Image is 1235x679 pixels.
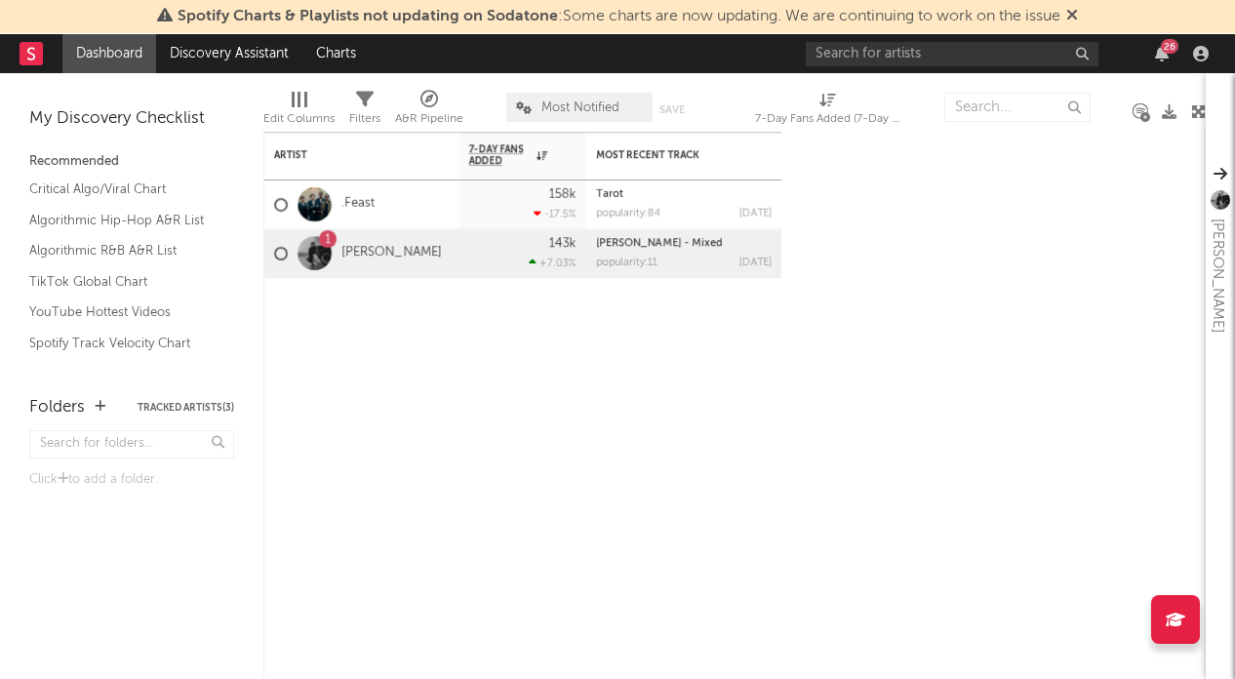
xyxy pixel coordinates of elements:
[349,83,380,140] div: Filters
[549,188,577,201] div: 158k
[263,83,335,140] div: Edit Columns
[263,107,335,131] div: Edit Columns
[529,257,577,269] div: +7.03 %
[944,93,1091,122] input: Search...
[549,237,577,250] div: 143k
[274,149,420,161] div: Artist
[29,210,215,231] a: Algorithmic Hip-Hop A&R List
[596,189,772,200] div: Tarot
[806,42,1098,66] input: Search for artists
[596,149,742,161] div: Most Recent Track
[395,83,463,140] div: A&R Pipeline
[395,107,463,131] div: A&R Pipeline
[29,396,85,419] div: Folders
[534,208,577,220] div: -17.5 %
[29,333,215,354] a: Spotify Track Velocity Chart
[596,238,772,249] div: Luther - Mixed
[29,150,234,174] div: Recommended
[138,403,234,413] button: Tracked Artists(3)
[62,34,156,73] a: Dashboard
[1206,219,1229,333] div: [PERSON_NAME]
[29,107,234,131] div: My Discovery Checklist
[29,271,215,293] a: TikTok Global Chart
[302,34,370,73] a: Charts
[596,209,661,220] div: popularity: 84
[739,258,772,268] div: [DATE]
[341,196,375,213] a: .Feast
[349,107,380,131] div: Filters
[29,430,234,459] input: Search for folders...
[541,101,619,114] span: Most Notified
[596,189,623,200] a: Tarot
[29,468,234,492] div: Click to add a folder.
[739,209,772,220] div: [DATE]
[29,301,215,323] a: YouTube Hottest Videos
[596,238,723,249] a: [PERSON_NAME] - Mixed
[596,258,657,268] div: popularity: 11
[1066,9,1078,24] span: Dismiss
[1161,39,1178,54] div: 26
[29,179,215,200] a: Critical Algo/Viral Chart
[755,107,901,131] div: 7-Day Fans Added (7-Day Fans Added)
[755,83,901,140] div: 7-Day Fans Added (7-Day Fans Added)
[178,9,558,24] span: Spotify Charts & Playlists not updating on Sodatone
[1155,46,1169,61] button: 26
[469,143,532,167] span: 7-Day Fans Added
[659,104,685,115] button: Save
[156,34,302,73] a: Discovery Assistant
[178,9,1060,24] span: : Some charts are now updating. We are continuing to work on the issue
[29,240,215,261] a: Algorithmic R&B A&R List
[341,245,442,261] a: [PERSON_NAME]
